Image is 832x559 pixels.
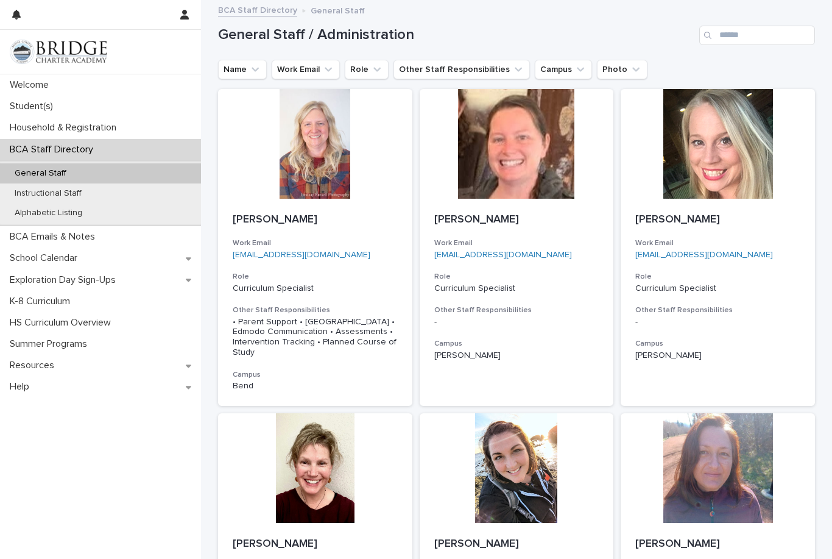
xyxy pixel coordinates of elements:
[5,252,87,264] p: School Calendar
[635,251,773,259] a: [EMAIL_ADDRESS][DOMAIN_NAME]
[218,26,694,44] h1: General Staff / Administration
[635,283,800,294] p: Curriculum Specialist
[5,144,103,155] p: BCA Staff Directory
[434,238,599,248] h3: Work Email
[218,60,267,79] button: Name
[5,208,92,218] p: Alphabetic Listing
[5,338,97,350] p: Summer Programs
[635,339,800,349] h3: Campus
[535,60,592,79] button: Campus
[218,2,297,16] a: BCA Staff Directory
[311,3,365,16] p: General Staff
[5,101,63,112] p: Student(s)
[635,351,800,361] p: [PERSON_NAME]
[434,272,599,282] h3: Role
[233,305,398,315] h3: Other Staff Responsibilities
[5,79,58,91] p: Welcome
[597,60,647,79] button: Photo
[218,89,412,406] a: [PERSON_NAME]Work Email[EMAIL_ADDRESS][DOMAIN_NAME]RoleCurriculum SpecialistOther Staff Responsib...
[5,381,39,393] p: Help
[699,26,815,45] input: Search
[233,538,398,551] p: [PERSON_NAME]
[393,60,530,79] button: Other Staff Responsibilities
[635,213,800,227] p: [PERSON_NAME]
[345,60,389,79] button: Role
[635,238,800,248] h3: Work Email
[233,238,398,248] h3: Work Email
[5,274,125,286] p: Exploration Day Sign-Ups
[434,251,572,259] a: [EMAIL_ADDRESS][DOMAIN_NAME]
[635,305,800,315] h3: Other Staff Responsibilities
[5,168,76,179] p: General Staff
[233,272,398,282] h3: Role
[621,89,815,406] a: [PERSON_NAME]Work Email[EMAIL_ADDRESS][DOMAIN_NAME]RoleCurriculum SpecialistOther Staff Responsib...
[272,60,340,79] button: Work Email
[434,351,599,361] p: [PERSON_NAME]
[635,317,800,327] div: -
[233,213,398,227] p: [PERSON_NAME]
[420,89,614,406] a: [PERSON_NAME]Work Email[EMAIL_ADDRESS][DOMAIN_NAME]RoleCurriculum SpecialistOther Staff Responsib...
[233,251,370,259] a: [EMAIL_ADDRESS][DOMAIN_NAME]
[434,538,599,551] p: [PERSON_NAME]
[434,305,599,315] h3: Other Staff Responsibilities
[233,283,398,294] p: Curriculum Specialist
[233,381,398,391] p: Bend
[434,283,599,294] p: Curriculum Specialist
[5,296,80,307] p: K-8 Curriculum
[5,188,91,199] p: Instructional Staff
[434,339,599,349] h3: Campus
[434,317,599,327] div: -
[233,317,398,358] div: • Parent Support • [GEOGRAPHIC_DATA] • Edmodo Communication • Assessments • Intervention Tracking...
[5,360,64,371] p: Resources
[434,213,599,227] p: [PERSON_NAME]
[635,538,800,551] p: [PERSON_NAME]
[233,370,398,380] h3: Campus
[5,231,105,243] p: BCA Emails & Notes
[5,122,126,134] p: Household & Registration
[635,272,800,282] h3: Role
[10,40,107,64] img: V1C1m3IdTEidaUdm9Hs0
[5,317,121,329] p: HS Curriculum Overview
